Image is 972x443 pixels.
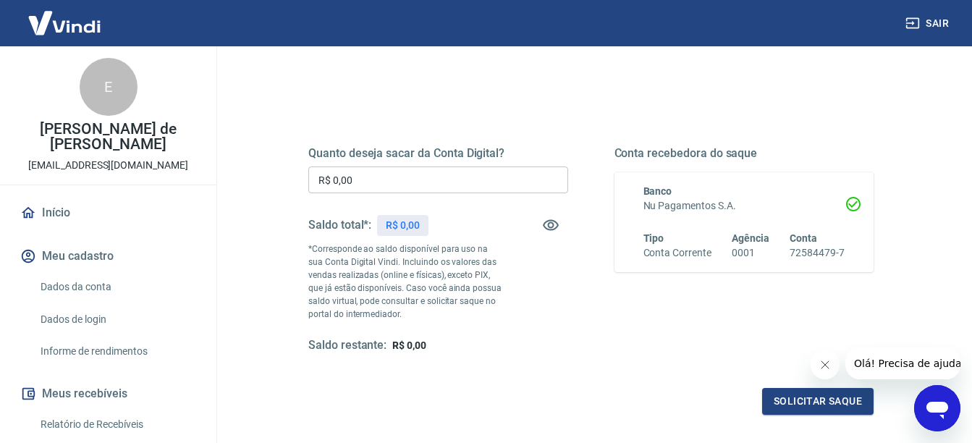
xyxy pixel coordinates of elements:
[903,10,955,37] button: Sair
[17,197,199,229] a: Início
[308,338,386,353] h5: Saldo restante:
[308,146,568,161] h5: Quanto deseja sacar da Conta Digital?
[17,378,199,410] button: Meus recebíveis
[12,122,205,152] p: [PERSON_NAME] de [PERSON_NAME]
[914,385,960,431] iframe: Botão para abrir a janela de mensagens
[35,272,199,302] a: Dados da conta
[17,1,111,45] img: Vindi
[308,242,503,321] p: *Corresponde ao saldo disponível para uso na sua Conta Digital Vindi. Incluindo os valores das ve...
[308,218,371,232] h5: Saldo total*:
[80,58,138,116] div: E
[643,198,845,214] h6: Nu Pagamentos S.A.
[35,305,199,334] a: Dados de login
[35,337,199,366] a: Informe de rendimentos
[732,232,769,244] span: Agência
[643,245,711,261] h6: Conta Corrente
[732,245,769,261] h6: 0001
[790,232,817,244] span: Conta
[643,232,664,244] span: Tipo
[643,185,672,197] span: Banco
[614,146,874,161] h5: Conta recebedora do saque
[9,10,122,22] span: Olá! Precisa de ajuda?
[35,410,199,439] a: Relatório de Recebíveis
[392,339,426,351] span: R$ 0,00
[811,350,840,379] iframe: Fechar mensagem
[845,347,960,379] iframe: Mensagem da empresa
[790,245,845,261] h6: 72584479-7
[386,218,420,233] p: R$ 0,00
[17,240,199,272] button: Meu cadastro
[762,388,874,415] button: Solicitar saque
[28,158,188,173] p: [EMAIL_ADDRESS][DOMAIN_NAME]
